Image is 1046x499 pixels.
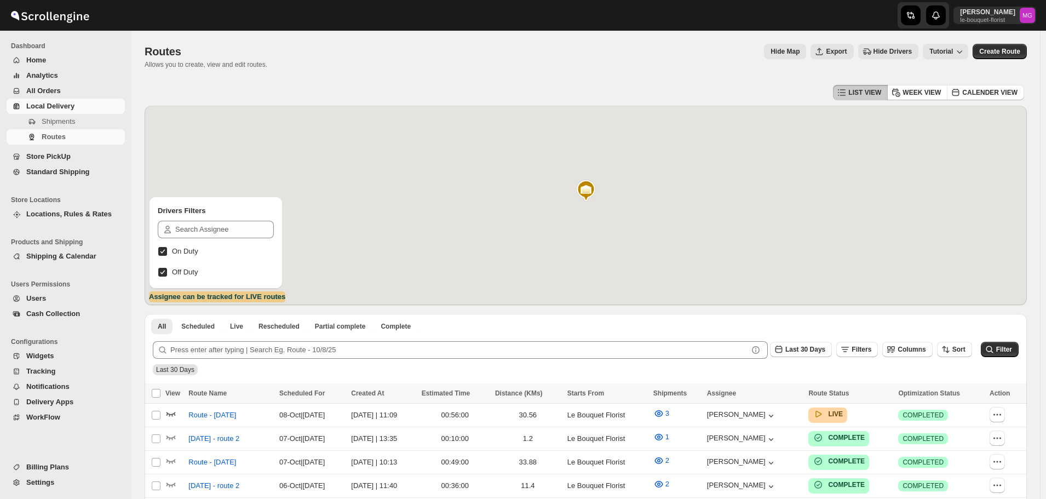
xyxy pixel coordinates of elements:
[182,430,246,448] button: [DATE] - route 2
[26,71,58,79] span: Analytics
[11,337,126,346] span: Configurations
[9,2,91,29] img: ScrollEngine
[26,478,54,486] span: Settings
[828,410,843,418] b: LIVE
[351,389,384,397] span: Created At
[1022,12,1032,19] text: MG
[647,405,676,422] button: 3
[26,152,71,160] span: Store PickUp
[903,88,941,97] span: WEEK VIEW
[813,409,843,420] button: LIVE
[852,346,871,353] span: Filters
[279,411,325,419] span: 08-Oct | [DATE]
[848,88,881,97] span: LIST VIEW
[156,366,194,374] span: Last 30 Days
[11,196,126,204] span: Store Locations
[764,44,806,59] button: Map action label
[188,410,236,421] span: Route - [DATE]
[707,457,777,468] div: [PERSON_NAME]
[26,294,46,302] span: Users
[26,463,69,471] span: Billing Plans
[26,210,112,218] span: Locations, Rules & Rates
[26,309,80,318] span: Cash Collection
[665,433,669,441] span: 1
[7,364,125,379] button: Tracking
[495,480,561,491] div: 11.4
[882,342,932,357] button: Columns
[315,322,366,331] span: Partial complete
[26,367,55,375] span: Tracking
[929,48,953,56] span: Tutorial
[828,481,865,489] b: COMPLETE
[707,481,777,492] button: [PERSON_NAME]
[279,389,325,397] span: Scheduled For
[26,413,60,421] span: WorkFlow
[26,102,74,110] span: Local Delivery
[923,44,968,59] button: Tutorial
[996,346,1012,353] span: Filter
[151,319,173,334] button: All routes
[158,322,166,331] span: All
[172,268,198,276] span: Off Duty
[813,456,865,467] button: COMPLETE
[7,379,125,394] button: Notifications
[258,322,300,331] span: Rescheduled
[381,322,411,331] span: Complete
[813,432,865,443] button: COMPLETE
[567,410,647,421] div: Le Bouquet Florist
[990,389,1010,397] span: Action
[7,53,125,68] button: Home
[7,83,125,99] button: All Orders
[422,410,488,421] div: 00:56:00
[960,16,1015,23] p: le-bouquet-florist
[707,389,736,397] span: Assignee
[937,342,972,357] button: Sort
[11,42,126,50] span: Dashboard
[188,433,239,444] span: [DATE] - route 2
[165,389,180,397] span: View
[181,322,215,331] span: Scheduled
[813,479,865,490] button: COMPLETE
[665,480,669,488] span: 2
[7,207,125,222] button: Locations, Rules & Rates
[175,221,274,238] input: Search Assignee
[422,433,488,444] div: 00:10:00
[828,457,865,465] b: COMPLETE
[665,456,669,464] span: 2
[26,382,70,391] span: Notifications
[495,457,561,468] div: 33.88
[979,47,1020,56] span: Create Route
[351,433,415,444] div: [DATE] | 13:35
[707,434,777,445] div: [PERSON_NAME]
[26,168,90,176] span: Standard Shipping
[7,129,125,145] button: Routes
[7,68,125,83] button: Analytics
[422,389,470,397] span: Estimated Time
[647,452,676,469] button: 2
[26,87,61,95] span: All Orders
[188,480,239,491] span: [DATE] - route 2
[7,249,125,264] button: Shipping & Calendar
[351,457,415,468] div: [DATE] | 10:13
[826,47,847,56] span: Export
[7,348,125,364] button: Widgets
[833,85,888,100] button: LIST VIEW
[149,291,285,302] label: Assignee can be tracked for LIVE routes
[26,252,96,260] span: Shipping & Calendar
[828,434,865,441] b: COMPLETE
[898,389,960,397] span: Optimization Status
[887,85,947,100] button: WEEK VIEW
[145,45,181,58] span: Routes
[7,410,125,425] button: WorkFlow
[771,47,800,56] span: Hide Map
[279,434,325,443] span: 07-Oct | [DATE]
[567,433,647,444] div: Le Bouquet Florist
[707,410,777,421] button: [PERSON_NAME]
[7,460,125,475] button: Billing Plans
[158,205,274,216] h2: Drivers Filters
[279,481,325,490] span: 06-Oct | [DATE]
[567,480,647,491] div: Le Bouquet Florist
[770,342,832,357] button: Last 30 Days
[903,434,944,443] span: COMPLETED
